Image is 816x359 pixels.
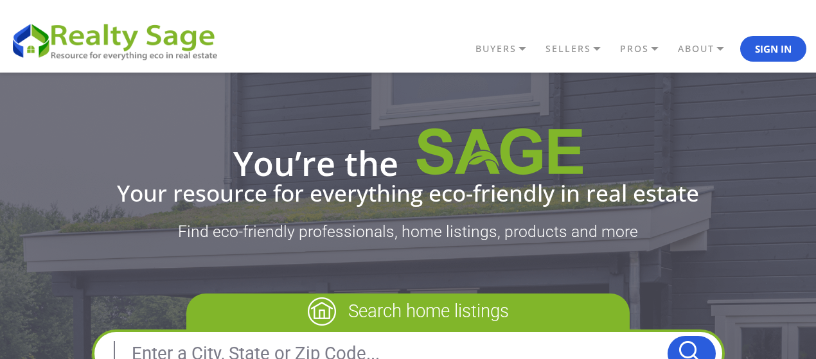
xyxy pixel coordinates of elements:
[542,38,617,60] a: SELLERS
[10,182,806,204] div: Your resource for everything eco-friendly in real estate
[10,19,228,62] img: REALTY SAGE
[740,36,806,62] button: Sign In
[186,293,630,329] p: Search home listings
[10,128,806,180] h1: You’re the
[617,38,675,60] a: PROS
[10,222,806,241] p: Find eco-friendly professionals, home listings, products and more
[675,38,740,60] a: ABOUT
[416,128,583,180] img: Realty Sage
[472,38,542,60] a: BUYERS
